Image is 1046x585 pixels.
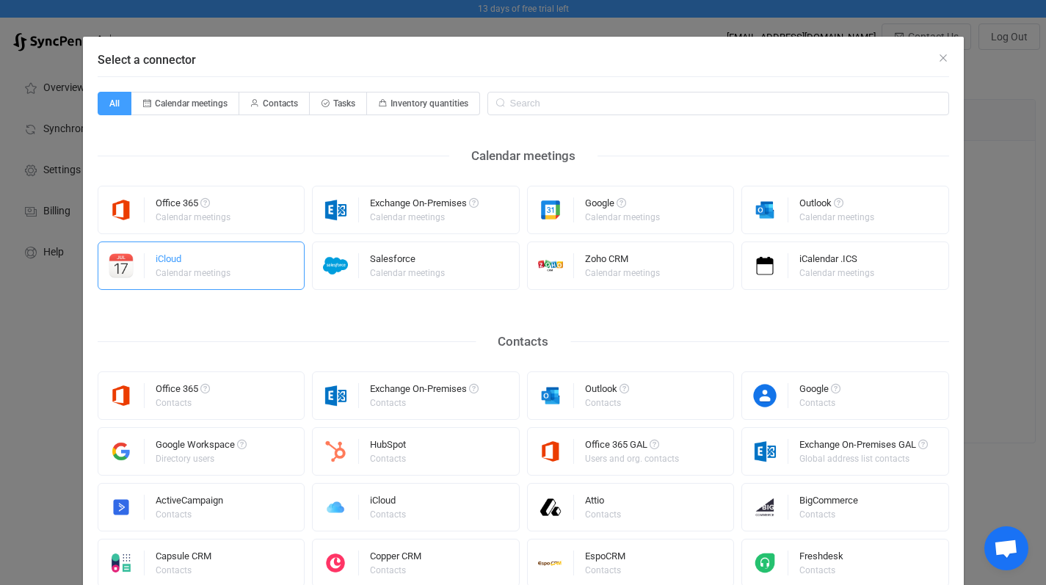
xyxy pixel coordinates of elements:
img: google-workspace.png [98,439,145,464]
img: exchange.png [313,383,359,408]
div: BigCommerce [799,495,858,510]
img: exchange.png [742,439,788,464]
div: iCloud [156,254,233,269]
img: icloud-calendar.png [98,253,145,278]
div: Open chat [984,526,1028,570]
div: Exchange On-Premises [370,384,479,399]
div: Zoho CRM [585,254,662,269]
div: Global address list contacts [799,454,926,463]
img: capsule.png [98,551,145,575]
img: microsoft365.png [98,197,145,222]
div: Google Workspace [156,440,247,454]
div: Exchange On-Premises GAL [799,440,928,454]
div: Contacts [799,399,838,407]
div: Office 365 [156,198,233,213]
div: Contacts [585,399,627,407]
img: hubspot.png [313,439,359,464]
div: HubSpot [370,440,408,454]
div: Capsule CRM [156,551,211,566]
img: icloud.png [313,495,359,520]
span: Select a connector [98,53,196,67]
div: Office 365 [156,384,210,399]
img: salesforce.png [313,253,359,278]
div: Contacts [370,454,406,463]
div: Directory users [156,454,244,463]
img: big-commerce.png [742,495,788,520]
img: microsoft365.png [528,439,574,464]
div: Contacts [370,399,476,407]
img: exchange.png [313,197,359,222]
div: Salesforce [370,254,447,269]
img: google.png [528,197,574,222]
div: Calendar meetings [799,213,874,222]
img: icalendar.png [742,253,788,278]
div: Attio [585,495,623,510]
div: Calendar meetings [585,213,660,222]
div: Office 365 GAL [585,440,681,454]
div: Calendar meetings [156,269,230,277]
div: EspoCRM [585,551,625,566]
div: Calendar meetings [370,269,445,277]
div: Contacts [585,510,621,519]
div: Calendar meetings [156,213,230,222]
div: Contacts [370,510,406,519]
div: Users and org. contacts [585,454,679,463]
img: microsoft365.png [98,383,145,408]
img: freshdesk.png [742,551,788,575]
img: attio.png [528,495,574,520]
div: Contacts [156,510,221,519]
div: Exchange On-Premises [370,198,479,213]
img: espo-crm.png [528,551,574,575]
div: Freshdesk [799,551,843,566]
input: Search [487,92,949,115]
img: copper.png [313,551,359,575]
div: Outlook [585,384,629,399]
div: Contacts [156,566,209,575]
img: zoho-crm.png [528,253,574,278]
div: iCloud [370,495,408,510]
div: Calendar meetings [799,269,874,277]
div: Outlook [799,198,876,213]
div: iCalendar .ICS [799,254,876,269]
img: outlook.png [528,383,574,408]
img: activecampaign.png [98,495,145,520]
div: Copper CRM [370,551,421,566]
div: Calendar meetings [585,269,660,277]
div: Contacts [476,330,570,353]
div: Calendar meetings [370,213,476,222]
button: Close [937,51,949,65]
div: Contacts [585,566,623,575]
div: Calendar meetings [449,145,598,167]
div: Contacts [799,510,856,519]
div: Google [585,198,662,213]
div: Contacts [799,566,841,575]
img: outlook.png [742,197,788,222]
img: google-contacts.png [742,383,788,408]
div: ActiveCampaign [156,495,223,510]
div: Contacts [370,566,419,575]
div: Google [799,384,840,399]
div: Contacts [156,399,208,407]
